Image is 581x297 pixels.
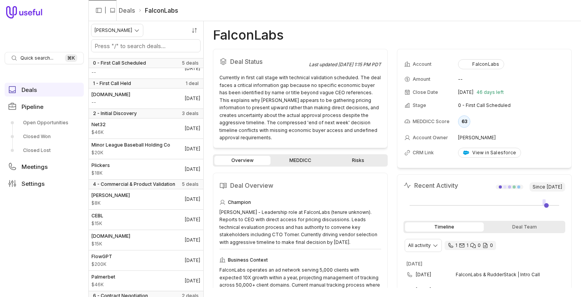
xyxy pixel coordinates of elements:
div: Deal Team [485,222,564,232]
time: [DATE] [458,89,473,95]
a: Risks [330,156,386,165]
span: Amount [91,220,103,227]
span: Amount [91,282,115,288]
h2: Deal Overview [219,179,381,192]
a: [PERSON_NAME]$8K[DATE] [88,189,203,209]
a: Deals [119,6,135,15]
span: CEBL [91,213,103,219]
span: FalconLabs & RudderStack | Intro Call [456,272,553,278]
a: Deals [5,83,84,97]
div: Champion [219,198,381,207]
span: Account [413,61,432,67]
li: FalconLabs [138,6,178,15]
span: CRM Link [413,150,434,156]
time: Deal Close Date [185,95,200,102]
td: -- [458,73,564,85]
span: Amount [91,170,110,176]
span: Pipeline [22,104,43,110]
span: 46 days left [476,89,504,95]
span: MEDDICC Score [413,118,450,125]
span: Plickers [91,162,110,169]
a: Open Opportunities [5,117,84,129]
a: CEBL$15K[DATE] [88,210,203,230]
a: Plickers$18K[DATE] [88,159,203,179]
span: Since [530,182,565,192]
span: Amount [91,150,170,156]
span: 2 - Initial Discovery [93,110,137,117]
div: [PERSON_NAME] - Leadership role at FalconLabs (tenure unknown). Reports to CEO with direct access... [219,209,381,246]
time: [DATE] [416,287,431,293]
span: Deals [22,87,37,93]
div: Last updated [309,62,381,68]
span: 0 - First Call Scheduled [93,60,146,66]
span: Amount [91,69,115,75]
a: MEDDICC [272,156,328,165]
span: Amount [91,261,112,267]
h2: Recent Activity [403,181,458,190]
div: 63 [458,115,470,128]
span: Amount [413,76,430,82]
a: Closed Lost [5,144,84,157]
span: Amount [91,200,130,206]
span: Minor League Baseball Holding Co [91,142,170,148]
a: Palmerbet$46K[DATE] [88,271,203,291]
a: Overview [214,156,271,165]
time: Deal Close Date [185,217,200,223]
td: 0 - First Call Scheduled [458,99,564,112]
span: Amount [91,241,130,247]
span: Account Owner [413,135,448,141]
div: FalconLabs [463,61,499,67]
time: Deal Close Date [185,257,200,264]
a: [DOMAIN_NAME]$15K[DATE] [88,230,203,250]
span: Palmerbet [91,274,115,280]
span: Meetings [22,164,48,170]
span: 4 - Commercial & Product Validation [93,181,175,187]
div: 1 call and 1 email thread [445,241,496,250]
span: Quick search... [20,55,53,61]
span: 1 deal [186,80,199,87]
span: FlowGPT [91,254,112,260]
a: Go Sellers--[DATE] [88,58,203,78]
a: Meetings [5,160,84,174]
time: [DATE] 1:15 PM PDT [338,62,381,67]
div: Business Context [219,255,381,265]
time: Deal Close Date [185,65,200,72]
span: Settings [22,181,45,187]
button: Sort by [189,25,200,36]
span: | [105,6,106,15]
a: Net32$46K[DATE] [88,118,203,138]
span: Stage [413,102,426,108]
kbd: ⌘ K [65,54,77,62]
input: Search deals by name [91,40,200,52]
time: Deal Close Date [185,278,200,284]
time: [DATE] [547,184,562,190]
div: Pipeline submenu [5,117,84,157]
time: Deal Close Date [185,196,200,202]
span: rudderstack demo request [456,287,516,293]
time: [DATE] [416,272,431,278]
a: FlowGPT$200K[DATE] [88,250,203,270]
td: [PERSON_NAME] [458,132,564,144]
a: View in Salesforce [458,148,521,158]
span: Close Date [413,89,438,95]
a: Pipeline [5,100,84,113]
nav: Deals [88,21,204,297]
time: Deal Close Date [185,146,200,152]
span: Amount [91,99,130,105]
button: FalconLabs [458,59,504,69]
span: 5 deals [182,181,199,187]
time: Deal Close Date [185,237,200,243]
time: Deal Close Date [185,166,200,172]
span: 1 - First Call Held [93,80,131,87]
div: Currently in first call stage with technical validation scheduled. The deal faces a critical info... [219,74,381,142]
time: [DATE] [407,261,422,267]
span: 3 deals [182,110,199,117]
a: Minor League Baseball Holding Co$20K[DATE] [88,139,203,159]
span: [PERSON_NAME] [91,192,130,199]
button: Collapse sidebar [93,5,105,16]
span: [DOMAIN_NAME] [91,92,130,98]
a: [DOMAIN_NAME]--[DATE] [88,88,203,108]
time: Deal Close Date [185,125,200,132]
h1: FalconLabs [213,30,284,40]
span: Amount [91,129,106,135]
